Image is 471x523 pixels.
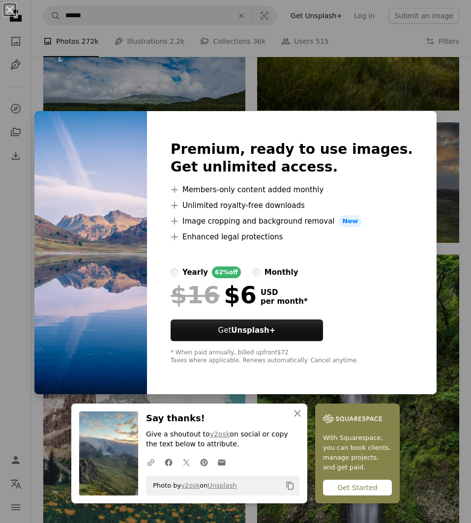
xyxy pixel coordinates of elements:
a: Share on Facebook [160,452,177,472]
div: Get Started [323,480,392,495]
span: per month * [261,297,308,306]
span: With Squarespace, you can book clients, manage projects, and get paid. [323,433,392,472]
a: With Squarespace, you can book clients, manage projects, and get paid.Get Started [315,404,400,503]
img: file-1747939142011-51e5cc87e3c9 [323,411,382,426]
a: v2osk [210,430,230,438]
div: monthly [265,266,298,278]
div: 62% off [212,266,241,278]
span: $16 [171,282,220,308]
li: Unlimited royalty-free downloads [171,200,413,211]
h2: Premium, ready to use images. Get unlimited access. [171,141,413,176]
input: monthly [253,268,261,276]
a: Unsplash [207,482,236,489]
li: Image cropping and background removal [171,215,413,227]
button: Copy to clipboard [282,477,298,494]
li: Members-only content added monthly [171,184,413,196]
li: Enhanced legal protections [171,231,413,243]
span: Photo by on [148,478,237,494]
div: $6 [171,282,257,308]
span: USD [261,288,308,297]
img: premium_photo-1673697239981-389164b7b87f [34,111,147,394]
input: yearly62%off [171,268,178,276]
a: Share on Twitter [177,452,195,472]
a: v2osk [181,482,200,489]
div: * When paid annually, billed upfront $72 Taxes where applicable. Renews automatically. Cancel any... [171,349,413,365]
a: Share over email [213,452,231,472]
h3: Say thanks! [146,411,299,426]
strong: Unsplash+ [231,326,275,335]
div: yearly [182,266,208,278]
span: New [339,215,362,227]
a: Share on Pinterest [195,452,213,472]
button: GetUnsplash+ [171,320,323,341]
p: Give a shoutout to on social or copy the text below to attribute. [146,430,299,449]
